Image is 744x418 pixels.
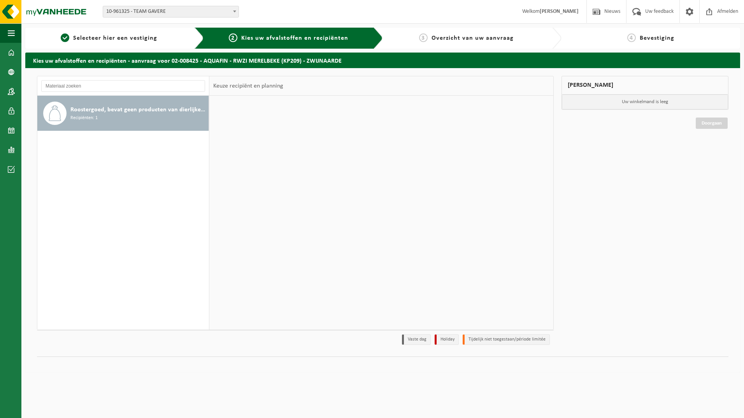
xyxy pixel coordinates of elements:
[463,334,550,345] li: Tijdelijk niet toegestaan/période limitée
[562,76,728,95] div: [PERSON_NAME]
[103,6,239,18] span: 10-961325 - TEAM GAVERE
[61,33,69,42] span: 1
[103,6,239,17] span: 10-961325 - TEAM GAVERE
[209,76,287,96] div: Keuze recipiënt en planning
[70,105,207,114] span: Roostergoed, bevat geen producten van dierlijke oorsprong
[73,35,157,41] span: Selecteer hier een vestiging
[37,96,209,131] button: Roostergoed, bevat geen producten van dierlijke oorsprong Recipiënten: 1
[432,35,514,41] span: Overzicht van uw aanvraag
[640,35,674,41] span: Bevestiging
[435,334,459,345] li: Holiday
[540,9,579,14] strong: [PERSON_NAME]
[419,33,428,42] span: 3
[70,114,98,122] span: Recipiënten: 1
[402,334,431,345] li: Vaste dag
[25,53,740,68] h2: Kies uw afvalstoffen en recipiënten - aanvraag voor 02-008425 - AQUAFIN - RWZI MERELBEKE (KP209) ...
[241,35,348,41] span: Kies uw afvalstoffen en recipiënten
[41,80,205,92] input: Materiaal zoeken
[627,33,636,42] span: 4
[229,33,237,42] span: 2
[562,95,728,109] p: Uw winkelmand is leeg
[696,118,728,129] a: Doorgaan
[29,33,188,43] a: 1Selecteer hier een vestiging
